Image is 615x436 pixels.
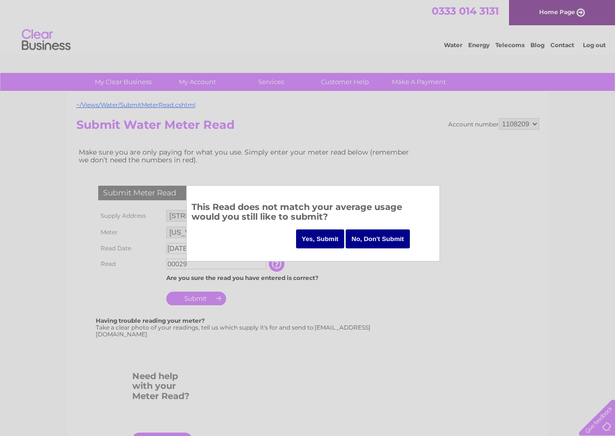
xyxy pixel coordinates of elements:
a: Water [444,41,462,49]
a: Blog [530,41,545,49]
a: Contact [550,41,574,49]
a: Energy [468,41,490,49]
div: Clear Business is a trading name of Verastar Limited (registered in [GEOGRAPHIC_DATA] No. 3667643... [78,5,538,47]
input: Yes, Submit [296,229,345,248]
a: 0333 014 3131 [432,5,499,17]
a: Telecoms [495,41,525,49]
h3: This Read does not match your average usage would you still like to submit? [192,200,435,227]
img: logo.png [21,25,71,55]
a: Log out [583,41,606,49]
input: No, Don't Submit [346,229,410,248]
